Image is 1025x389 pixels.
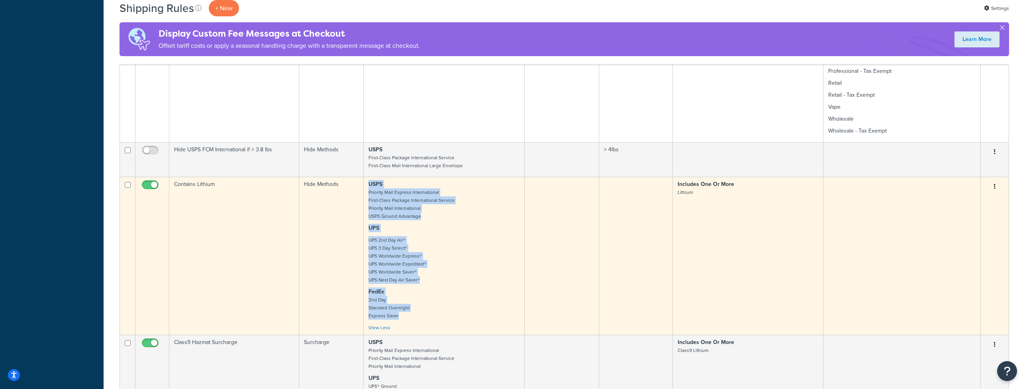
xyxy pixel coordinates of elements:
[599,142,673,177] td: > 4lbs
[120,22,159,56] img: duties-banner-06bc72dcb5fe05cb3f9472aba00be2ae8eb53ab6f0d8bb03d382ba314ac3c341.png
[368,296,410,319] small: 2nd Day Standard Overnight Express Saver
[678,338,734,346] strong: Includes One Or More
[368,347,455,370] small: Priority Mail Express International First-Class Package International Service Priority Mail Inter...
[678,180,734,188] strong: Includes One Or More
[368,324,390,331] a: View Less
[299,142,363,177] td: Hide Methods
[997,361,1017,381] button: Open Resource Center
[828,103,976,111] p: Vape
[368,237,426,283] small: UPS 2nd Day Air® UPS 3 Day Select® UPS Worldwide Express® UPS Worldwide Expedited® UPS Worldwide ...
[828,127,976,135] p: Wholesale - Tax Exempt
[984,3,1009,14] a: Settings
[159,27,420,40] h4: Display Custom Fee Messages at Checkout
[828,67,976,75] p: Professional - Tax Exempt
[299,177,363,335] td: Hide Methods
[368,338,382,346] strong: USPS
[368,189,455,220] small: Priority Mail Express International First-Class Package International Service Priority Mail Inter...
[368,287,384,296] strong: FedEx
[368,154,463,169] small: First-Class Package International Service First-Class Mail International Large Envelope
[828,115,976,123] p: Wholesale
[368,180,382,188] strong: USPS
[954,31,1000,47] a: Learn More
[828,91,976,99] p: Retail - Tax Exempt
[828,79,976,87] p: Retail
[368,224,379,232] strong: UPS
[368,374,379,382] strong: UPS
[169,142,299,177] td: Hide USPS FCM International if > 3.8 lbs
[678,189,693,196] small: Lithium
[120,0,194,16] h1: Shipping Rules
[159,40,420,51] p: Offset tariff costs or apply a seasonal handling charge with a transparent message at checkout.
[169,177,299,335] td: Contains Lithium
[678,347,709,354] small: Class9 Lithium
[368,145,382,154] strong: USPS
